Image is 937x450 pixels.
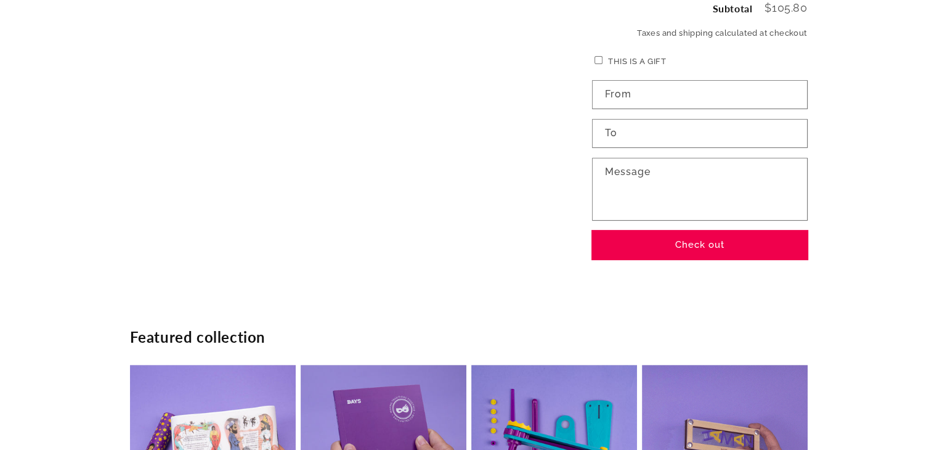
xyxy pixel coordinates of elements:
[130,327,808,346] h2: Featured collection
[765,1,807,14] span: $105.80
[592,266,808,299] iframe: PayPal-paypal
[712,4,752,14] h2: Subtotal
[592,27,808,39] small: Taxes and shipping calculated at checkout
[608,57,666,66] label: This is a gift
[592,231,808,260] button: Check out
